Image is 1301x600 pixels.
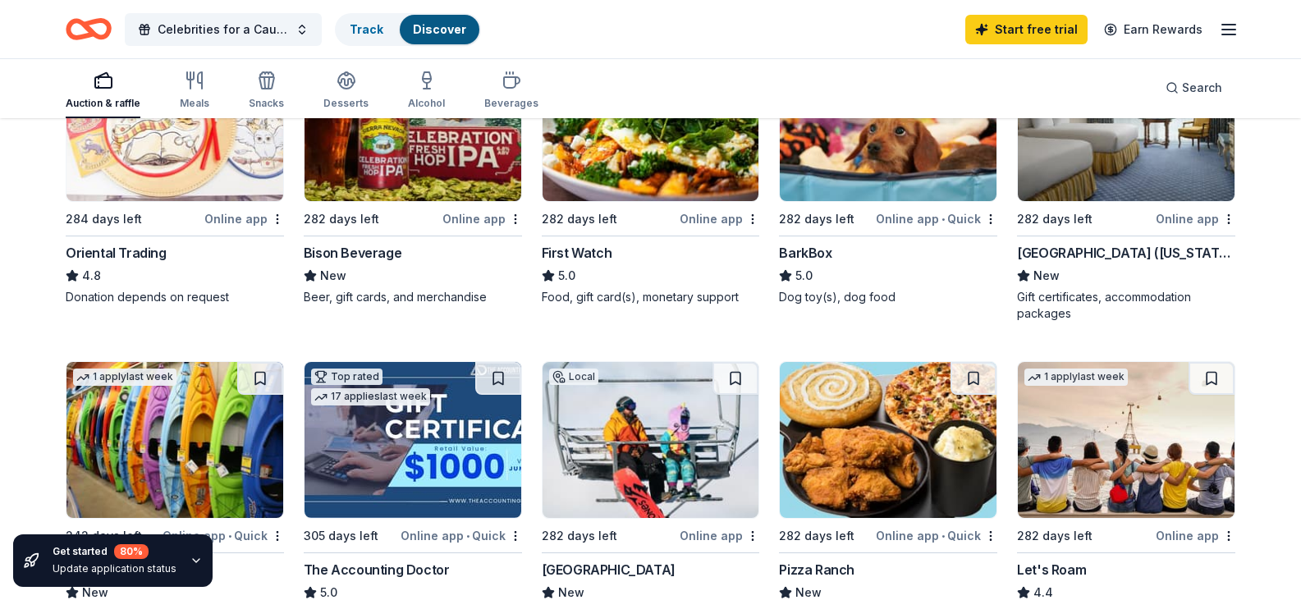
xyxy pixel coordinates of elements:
[779,289,997,305] div: Dog toy(s), dog food
[114,544,149,559] div: 80 %
[941,529,945,543] span: •
[304,44,522,305] a: Image for Bison BeverageLocal282 days leftOnline appBison BeverageNewBeer, gift cards, and mercha...
[53,562,176,575] div: Update application status
[1024,369,1128,386] div: 1 apply last week
[304,243,401,263] div: Bison Beverage
[66,45,283,201] img: Image for Oriental Trading
[323,64,369,118] button: Desserts
[1017,44,1235,322] a: Image for Little America Hotel (Wyoming)Local282 days leftOnline app[GEOGRAPHIC_DATA] ([US_STATE]...
[249,64,284,118] button: Snacks
[1017,209,1093,229] div: 282 days left
[1152,71,1235,104] button: Search
[311,369,383,385] div: Top rated
[543,45,759,201] img: Image for First Watch
[323,97,369,110] div: Desserts
[780,362,996,518] img: Image for Pizza Ranch
[1018,45,1235,201] img: Image for Little America Hotel (Wyoming)
[249,97,284,110] div: Snacks
[941,213,945,226] span: •
[413,22,466,36] a: Discover
[335,13,481,46] button: TrackDiscover
[401,525,522,546] div: Online app Quick
[779,560,854,579] div: Pizza Ranch
[484,97,538,110] div: Beverages
[780,45,996,201] img: Image for BarkBox
[779,209,854,229] div: 282 days left
[795,266,813,286] span: 5.0
[1156,525,1235,546] div: Online app
[66,44,284,305] a: Image for Oriental TradingTop rated15 applieslast week284 days leftOnline appOriental Trading4.8D...
[542,560,676,579] div: [GEOGRAPHIC_DATA]
[779,243,831,263] div: BarkBox
[408,97,445,110] div: Alcohol
[53,544,176,559] div: Get started
[1182,78,1222,98] span: Search
[543,362,759,518] img: Image for Grand Targhee Resort
[542,44,760,305] a: Image for First Watch2 applieslast week282 days leftOnline appFirst Watch5.0Food, gift card(s), m...
[66,243,167,263] div: Oriental Trading
[1017,289,1235,322] div: Gift certificates, accommodation packages
[304,560,450,579] div: The Accounting Doctor
[66,64,140,118] button: Auction & raffle
[779,44,997,305] a: Image for BarkBoxTop rated12 applieslast week282 days leftOnline app•QuickBarkBox5.0Dog toy(s), d...
[965,15,1088,44] a: Start free trial
[66,209,142,229] div: 284 days left
[125,13,322,46] button: Celebrities for a Cause Back the Blue
[1018,362,1235,518] img: Image for Let's Roam
[876,525,997,546] div: Online app Quick
[466,529,470,543] span: •
[1017,526,1093,546] div: 282 days left
[542,526,617,546] div: 282 days left
[320,266,346,286] span: New
[1017,243,1235,263] div: [GEOGRAPHIC_DATA] ([US_STATE])
[66,362,283,518] img: Image for Dunham's Sports
[304,289,522,305] div: Beer, gift cards, and merchandise
[779,526,854,546] div: 282 days left
[73,369,176,386] div: 1 apply last week
[542,243,612,263] div: First Watch
[442,208,522,229] div: Online app
[876,208,997,229] div: Online app Quick
[542,289,760,305] div: Food, gift card(s), monetary support
[680,525,759,546] div: Online app
[408,64,445,118] button: Alcohol
[66,97,140,110] div: Auction & raffle
[66,10,112,48] a: Home
[1094,15,1212,44] a: Earn Rewards
[350,22,383,36] a: Track
[204,208,284,229] div: Online app
[1033,266,1060,286] span: New
[1017,560,1086,579] div: Let's Roam
[304,209,379,229] div: 282 days left
[311,388,430,405] div: 17 applies last week
[82,266,101,286] span: 4.8
[680,208,759,229] div: Online app
[305,362,521,518] img: Image for The Accounting Doctor
[180,97,209,110] div: Meals
[1156,208,1235,229] div: Online app
[305,45,521,201] img: Image for Bison Beverage
[158,20,289,39] span: Celebrities for a Cause Back the Blue
[558,266,575,286] span: 5.0
[549,369,598,385] div: Local
[484,64,538,118] button: Beverages
[542,209,617,229] div: 282 days left
[66,289,284,305] div: Donation depends on request
[304,526,378,546] div: 305 days left
[180,64,209,118] button: Meals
